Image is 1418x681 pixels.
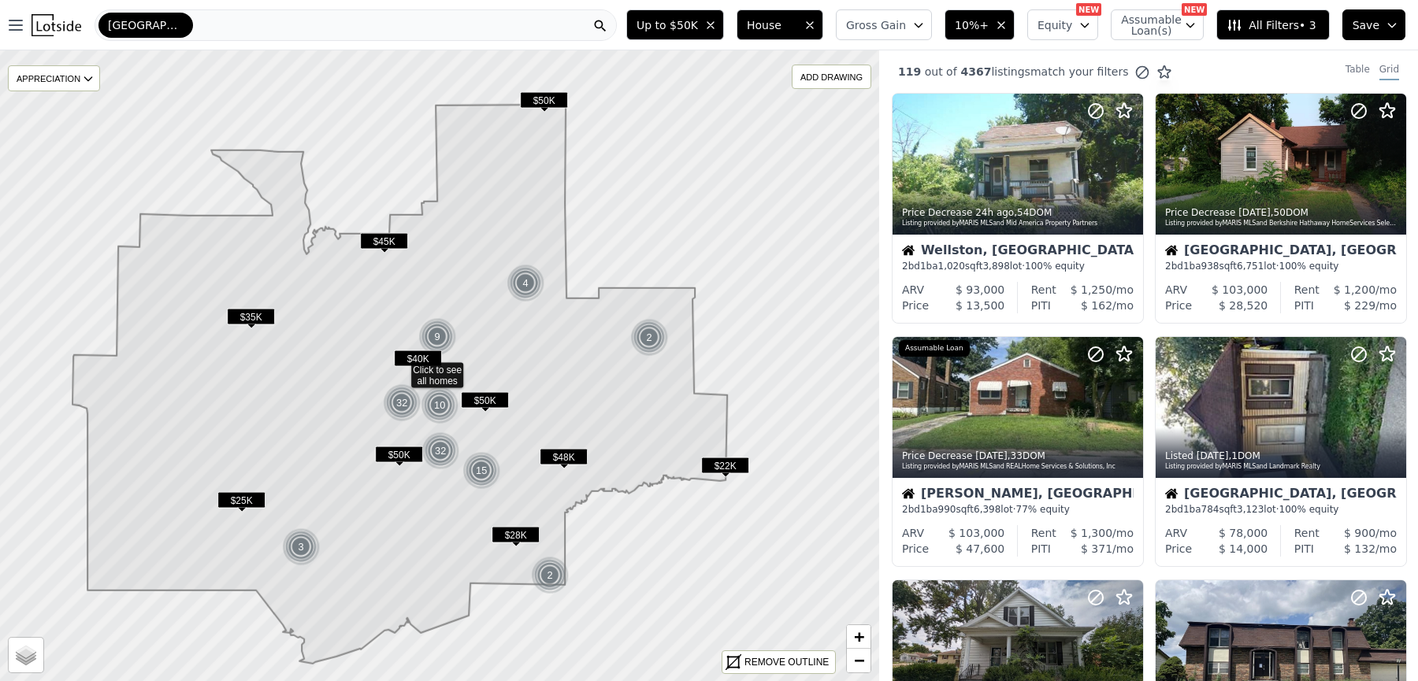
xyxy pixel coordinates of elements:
[1346,63,1370,80] div: Table
[1051,541,1134,557] div: /mo
[938,261,965,272] span: 1,020
[1165,487,1178,500] img: House
[902,503,1134,516] div: 2 bd 1 ba sqft lot · 77% equity
[461,392,509,409] span: $50K
[227,309,275,331] div: $35K
[1294,541,1314,557] div: PITI
[227,309,275,325] span: $35K
[1031,298,1051,313] div: PITI
[1219,299,1268,312] span: $ 28,520
[1165,298,1192,313] div: Price
[956,299,1004,312] span: $ 13,500
[1165,206,1398,219] div: Price Decrease , 50 DOM
[956,283,1004,296] span: $ 93,000
[854,650,864,670] span: −
[282,528,321,566] img: g1.png
[520,92,568,115] div: $50K
[902,206,1135,219] div: Price Decrease , 54 DOM
[902,487,915,500] img: House
[879,64,1172,80] div: out of listings
[902,244,915,257] img: House
[1165,487,1397,503] div: [GEOGRAPHIC_DATA], [GEOGRAPHIC_DATA]
[902,450,1135,462] div: Price Decrease , 33 DOM
[383,384,421,422] img: g1.png
[375,446,423,469] div: $50K
[1314,298,1397,313] div: /mo
[507,265,544,302] div: 4
[1197,450,1229,461] time: 2025-08-28 18:14
[1031,282,1056,298] div: Rent
[902,282,924,298] div: ARV
[902,244,1134,260] div: Wellston, [GEOGRAPHIC_DATA]
[492,527,540,550] div: $28K
[1111,9,1204,40] button: Assumable Loan(s)
[1212,283,1268,296] span: $ 103,000
[902,541,929,557] div: Price
[1344,527,1375,539] span: $ 900
[1121,14,1171,36] span: Assumable Loan(s)
[1201,504,1219,515] span: 784
[1227,17,1316,33] span: All Filters • 3
[1027,9,1098,40] button: Equity
[847,625,870,649] a: Zoom in
[461,392,509,415] div: $50K
[854,627,864,646] span: +
[902,525,924,541] div: ARV
[902,487,1134,503] div: [PERSON_NAME], [GEOGRAPHIC_DATA]
[892,93,1142,324] a: Price Decrease 24h ago,54DOMListing provided byMARIS MLSand Mid America Property PartnersHouseWel...
[1165,462,1398,472] div: Listing provided by MARIS MLS and Landmark Realty
[1155,336,1405,567] a: Listed [DATE],1DOMListing provided byMARIS MLSand Landmark RealtyHouse[GEOGRAPHIC_DATA], [GEOGRAP...
[520,92,568,109] span: $50K
[1379,63,1399,80] div: Grid
[902,219,1135,228] div: Listing provided by MARIS MLS and Mid America Property Partners
[462,452,501,490] img: g1.png
[1165,282,1187,298] div: ARV
[948,527,1004,539] span: $ 103,000
[902,298,929,313] div: Price
[1056,282,1134,298] div: /mo
[418,318,457,356] img: g1.png
[1294,298,1314,313] div: PITI
[626,9,724,40] button: Up to $50K
[462,452,500,490] div: 15
[217,492,265,509] span: $25K
[531,557,570,594] img: g1.png
[955,17,989,33] span: 10%+
[1165,503,1397,516] div: 2 bd 1 ba sqft lot · 100% equity
[394,350,442,373] div: $40K
[630,319,669,357] img: g1.png
[421,387,459,424] img: g1.png
[737,9,823,40] button: House
[637,17,698,33] span: Up to $50K
[847,649,870,672] a: Zoom out
[1165,541,1192,557] div: Price
[744,655,829,669] div: REMOVE OUTLINE
[1353,17,1379,33] span: Save
[1071,283,1112,296] span: $ 1,250
[1219,527,1268,539] span: $ 78,000
[1238,207,1271,218] time: 2025-08-29 15:48
[507,265,545,302] img: g1.png
[974,504,1000,515] span: 6,398
[1076,3,1101,16] div: NEW
[1314,541,1397,557] div: /mo
[1038,17,1072,33] span: Equity
[902,462,1135,472] div: Listing provided by MARIS MLS and REALHome Services & Solutions, Inc
[282,528,320,566] div: 3
[1344,299,1375,312] span: $ 229
[1165,244,1178,257] img: House
[1081,542,1112,555] span: $ 371
[217,492,265,515] div: $25K
[836,9,932,40] button: Gross Gain
[492,527,540,543] span: $28K
[32,14,81,36] img: Lotside
[383,384,421,422] div: 32
[982,261,1009,272] span: 3,898
[956,542,1004,555] span: $ 47,600
[701,457,749,480] div: $22K
[8,65,100,91] div: APPRECIATION
[902,260,1134,272] div: 2 bd 1 ba sqft lot · 100% equity
[1071,527,1112,539] span: $ 1,300
[1165,244,1397,260] div: [GEOGRAPHIC_DATA], [GEOGRAPHIC_DATA]
[1056,525,1134,541] div: /mo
